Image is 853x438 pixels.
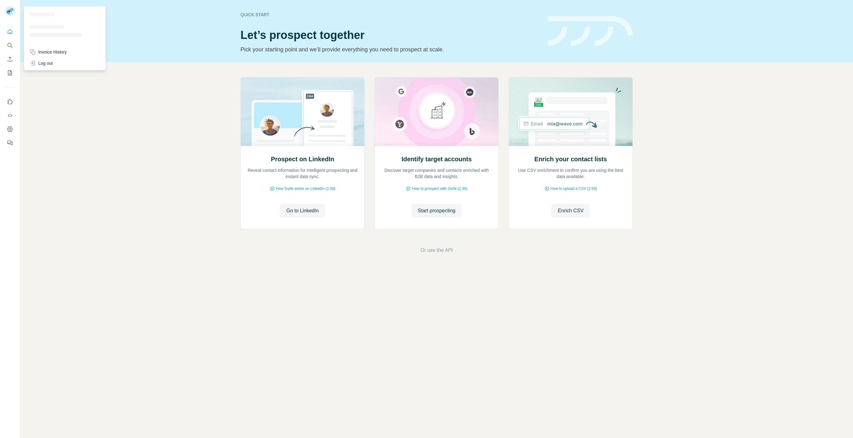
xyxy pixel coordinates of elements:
p: Pick your starting point and we’ll provide everything you need to prospect at scale. [240,45,540,54]
p: Discover target companies and contacts enriched with B2B data and insights. [381,167,492,180]
img: banner [548,16,633,46]
h2: Enrich your contact lists [534,155,607,163]
button: My lists [5,67,15,78]
span: Start prospecting [418,207,455,214]
h2: Identify target accounts [402,155,472,163]
button: Use Surfe on LinkedIn [5,96,15,107]
button: Enrich CSV [552,204,590,218]
h1: Let’s prospect together [240,29,540,41]
button: Feedback [5,137,15,148]
h2: Prospect on LinkedIn [271,155,334,163]
p: Reveal contact information for intelligent prospecting and instant data sync. [247,167,358,180]
span: How to upload a CSV (2:59) [551,186,597,191]
span: Go to LinkedIn [286,207,319,214]
button: Start prospecting [412,204,462,218]
img: Identify target accounts [375,78,499,146]
img: Enrich your contact lists [509,78,633,146]
span: How to prospect with Surfe (1:30) [412,186,467,191]
img: Prospect on LinkedIn [240,78,365,146]
button: Or use the API [420,247,453,254]
button: Go to LinkedIn [280,204,325,218]
button: Quick start [5,26,15,37]
div: Log out [30,60,53,66]
p: Use CSV enrichment to confirm you are using the best data available. [515,167,626,180]
button: Search [5,40,15,51]
span: How Surfe works on LinkedIn (1:58) [276,186,335,191]
button: Enrich CSV [5,54,15,65]
div: Invoice History [30,49,67,55]
button: Use Surfe API [5,110,15,121]
span: Enrich CSV [558,207,584,214]
div: Quick start [240,12,540,18]
button: Dashboard [5,124,15,135]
